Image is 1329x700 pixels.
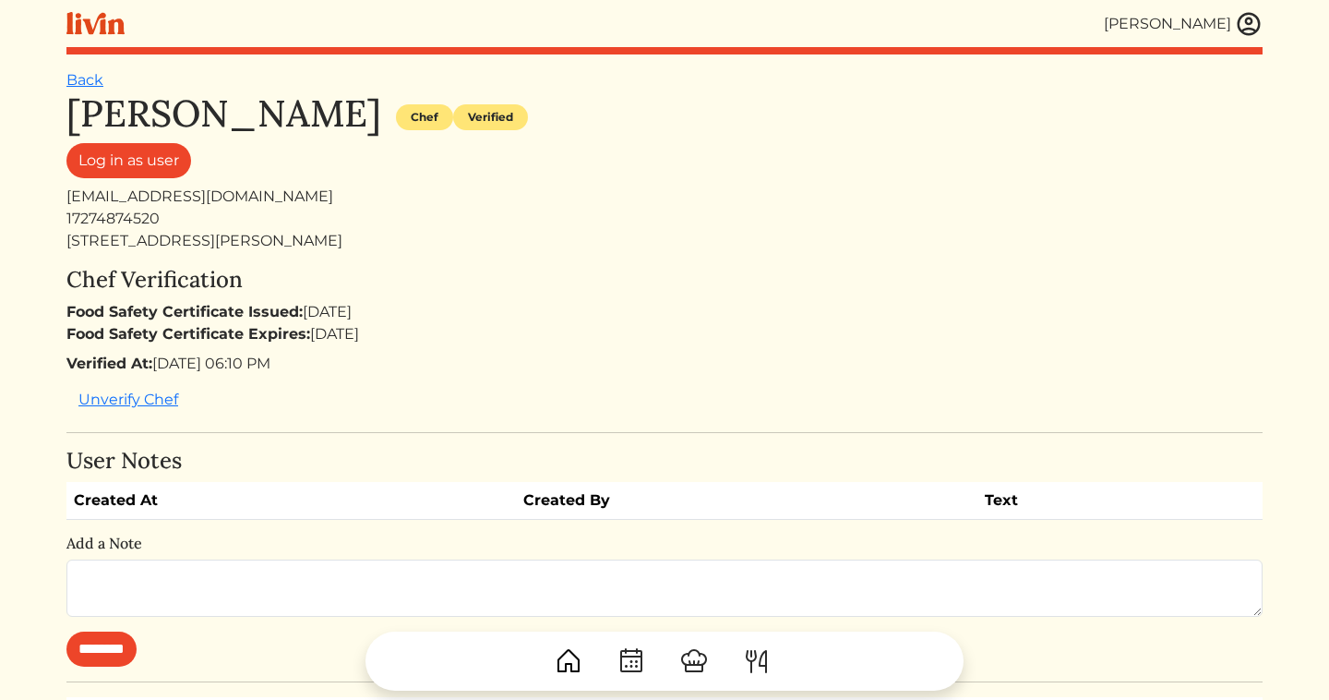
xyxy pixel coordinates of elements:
h6: Add a Note [66,535,1263,552]
img: user_account-e6e16d2ec92f44fc35f99ef0dc9cddf60790bfa021a6ecb1c896eb5d2907b31c.svg [1235,10,1263,38]
div: [DATE] [DATE] [66,301,1263,345]
strong: Verified At: [66,355,152,372]
div: [DATE] 06:10 PM [66,353,1263,375]
a: Back [66,71,103,89]
img: CalendarDots-5bcf9d9080389f2a281d69619e1c85352834be518fbc73d9501aef674afc0d57.svg [617,646,646,676]
img: ForkKnife-55491504ffdb50bab0c1e09e7649658475375261d09fd45db06cec23bce548bf.svg [742,646,772,676]
img: House-9bf13187bcbb5817f509fe5e7408150f90897510c4275e13d0d5fca38e0b5951.svg [554,646,583,676]
th: Created By [516,482,977,520]
h4: User Notes [66,448,1263,475]
th: Created At [66,482,516,520]
h4: Chef Verification [66,267,1263,294]
strong: Food Safety Certificate Issued: [66,303,303,320]
img: ChefHat-a374fb509e4f37eb0702ca99f5f64f3b6956810f32a249b33092029f8484b388.svg [679,646,709,676]
button: Unverify Chef [66,382,190,417]
th: Text [977,482,1195,520]
div: [EMAIL_ADDRESS][DOMAIN_NAME] [66,186,1263,208]
h1: [PERSON_NAME] [66,91,381,136]
div: [PERSON_NAME] [1104,13,1231,35]
img: livin-logo-a0d97d1a881af30f6274990eb6222085a2533c92bbd1e4f22c21b4f0d0e3210c.svg [66,12,125,35]
div: 17274874520 [66,208,1263,230]
div: Verified [453,104,528,130]
div: Chef [396,104,453,130]
strong: Food Safety Certificate Expires: [66,325,310,343]
a: Log in as user [66,143,191,178]
div: [STREET_ADDRESS][PERSON_NAME] [66,230,1263,252]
